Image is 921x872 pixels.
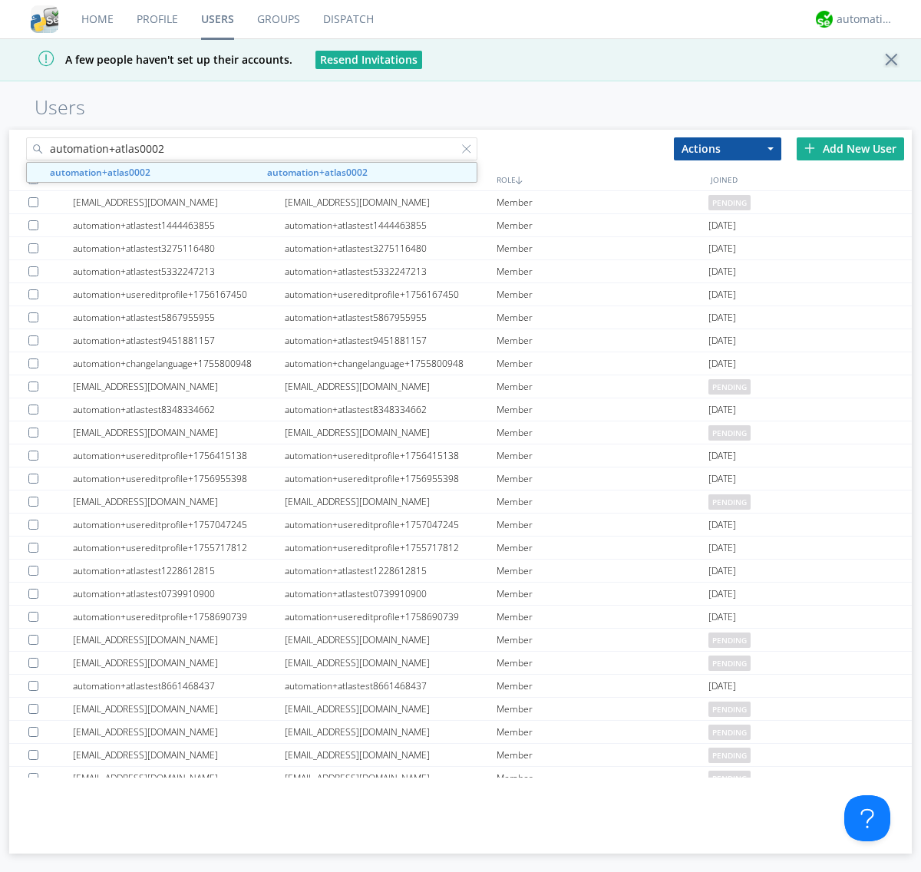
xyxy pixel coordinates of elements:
[9,283,912,306] a: automation+usereditprofile+1756167450automation+usereditprofile+1756167450Member[DATE]
[31,5,58,33] img: cddb5a64eb264b2086981ab96f4c1ba7
[285,490,497,513] div: [EMAIL_ADDRESS][DOMAIN_NAME]
[50,166,150,179] strong: automation+atlas0002
[497,260,708,282] div: Member
[497,375,708,398] div: Member
[285,675,497,697] div: automation+atlastest8661468437
[708,425,751,441] span: pending
[708,514,736,537] span: [DATE]
[9,191,912,214] a: [EMAIL_ADDRESS][DOMAIN_NAME][EMAIL_ADDRESS][DOMAIN_NAME]Memberpending
[9,444,912,467] a: automation+usereditprofile+1756415138automation+usereditprofile+1756415138Member[DATE]
[708,283,736,306] span: [DATE]
[285,306,497,329] div: automation+atlastest5867955955
[285,444,497,467] div: automation+usereditprofile+1756415138
[9,490,912,514] a: [EMAIL_ADDRESS][DOMAIN_NAME][EMAIL_ADDRESS][DOMAIN_NAME]Memberpending
[73,629,285,651] div: [EMAIL_ADDRESS][DOMAIN_NAME]
[73,490,285,513] div: [EMAIL_ADDRESS][DOMAIN_NAME]
[497,606,708,628] div: Member
[73,398,285,421] div: automation+atlastest8348334662
[9,421,912,444] a: [EMAIL_ADDRESS][DOMAIN_NAME][EMAIL_ADDRESS][DOMAIN_NAME]Memberpending
[708,702,751,717] span: pending
[73,698,285,720] div: [EMAIL_ADDRESS][DOMAIN_NAME]
[804,143,815,154] img: plus.svg
[707,168,921,190] div: JOINED
[497,560,708,582] div: Member
[73,306,285,329] div: automation+atlastest5867955955
[9,721,912,744] a: [EMAIL_ADDRESS][DOMAIN_NAME][EMAIL_ADDRESS][DOMAIN_NAME]Memberpending
[73,583,285,605] div: automation+atlastest0739910900
[285,767,497,789] div: [EMAIL_ADDRESS][DOMAIN_NAME]
[285,214,497,236] div: automation+atlastest1444463855
[73,214,285,236] div: automation+atlastest1444463855
[9,260,912,283] a: automation+atlastest5332247213automation+atlastest5332247213Member[DATE]
[497,283,708,306] div: Member
[73,329,285,352] div: automation+atlastest9451881157
[708,444,736,467] span: [DATE]
[497,306,708,329] div: Member
[73,237,285,259] div: automation+atlastest3275116480
[285,237,497,259] div: automation+atlastest3275116480
[73,537,285,559] div: automation+usereditprofile+1755717812
[285,583,497,605] div: automation+atlastest0739910900
[493,168,707,190] div: ROLE
[9,744,912,767] a: [EMAIL_ADDRESS][DOMAIN_NAME][EMAIL_ADDRESS][DOMAIN_NAME]Memberpending
[708,467,736,490] span: [DATE]
[497,421,708,444] div: Member
[73,260,285,282] div: automation+atlastest5332247213
[497,629,708,651] div: Member
[708,656,751,671] span: pending
[285,652,497,674] div: [EMAIL_ADDRESS][DOMAIN_NAME]
[497,721,708,743] div: Member
[708,771,751,786] span: pending
[9,398,912,421] a: automation+atlastest8348334662automation+atlastest8348334662Member[DATE]
[73,514,285,536] div: automation+usereditprofile+1757047245
[708,352,736,375] span: [DATE]
[285,398,497,421] div: automation+atlastest8348334662
[285,721,497,743] div: [EMAIL_ADDRESS][DOMAIN_NAME]
[816,11,833,28] img: d2d01cd9b4174d08988066c6d424eccd
[73,675,285,697] div: automation+atlastest8661468437
[73,744,285,766] div: [EMAIL_ADDRESS][DOMAIN_NAME]
[9,214,912,237] a: automation+atlastest1444463855automation+atlastest1444463855Member[DATE]
[497,652,708,674] div: Member
[285,629,497,651] div: [EMAIL_ADDRESS][DOMAIN_NAME]
[674,137,781,160] button: Actions
[9,560,912,583] a: automation+atlastest1228612815automation+atlastest1228612815Member[DATE]
[9,583,912,606] a: automation+atlastest0739910900automation+atlastest0739910900Member[DATE]
[708,583,736,606] span: [DATE]
[708,306,736,329] span: [DATE]
[708,560,736,583] span: [DATE]
[73,421,285,444] div: [EMAIL_ADDRESS][DOMAIN_NAME]
[497,490,708,513] div: Member
[497,675,708,697] div: Member
[285,375,497,398] div: [EMAIL_ADDRESS][DOMAIN_NAME]
[708,398,736,421] span: [DATE]
[9,329,912,352] a: automation+atlastest9451881157automation+atlastest9451881157Member[DATE]
[285,421,497,444] div: [EMAIL_ADDRESS][DOMAIN_NAME]
[315,51,422,69] button: Resend Invitations
[9,237,912,260] a: automation+atlastest3275116480automation+atlastest3275116480Member[DATE]
[285,283,497,306] div: automation+usereditprofile+1756167450
[497,444,708,467] div: Member
[285,329,497,352] div: automation+atlastest9451881157
[285,260,497,282] div: automation+atlastest5332247213
[73,721,285,743] div: [EMAIL_ADDRESS][DOMAIN_NAME]
[708,195,751,210] span: pending
[497,398,708,421] div: Member
[285,352,497,375] div: automation+changelanguage+1755800948
[708,260,736,283] span: [DATE]
[285,698,497,720] div: [EMAIL_ADDRESS][DOMAIN_NAME]
[285,467,497,490] div: automation+usereditprofile+1756955398
[708,675,736,698] span: [DATE]
[708,494,751,510] span: pending
[9,606,912,629] a: automation+usereditprofile+1758690739automation+usereditprofile+1758690739Member[DATE]
[285,537,497,559] div: automation+usereditprofile+1755717812
[9,698,912,721] a: [EMAIL_ADDRESS][DOMAIN_NAME][EMAIL_ADDRESS][DOMAIN_NAME]Memberpending
[285,744,497,766] div: [EMAIL_ADDRESS][DOMAIN_NAME]
[73,375,285,398] div: [EMAIL_ADDRESS][DOMAIN_NAME]
[9,767,912,790] a: [EMAIL_ADDRESS][DOMAIN_NAME][EMAIL_ADDRESS][DOMAIN_NAME]Memberpending
[9,675,912,698] a: automation+atlastest8661468437automation+atlastest8661468437Member[DATE]
[497,214,708,236] div: Member
[9,514,912,537] a: automation+usereditprofile+1757047245automation+usereditprofile+1757047245Member[DATE]
[267,166,368,179] strong: automation+atlas0002
[497,744,708,766] div: Member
